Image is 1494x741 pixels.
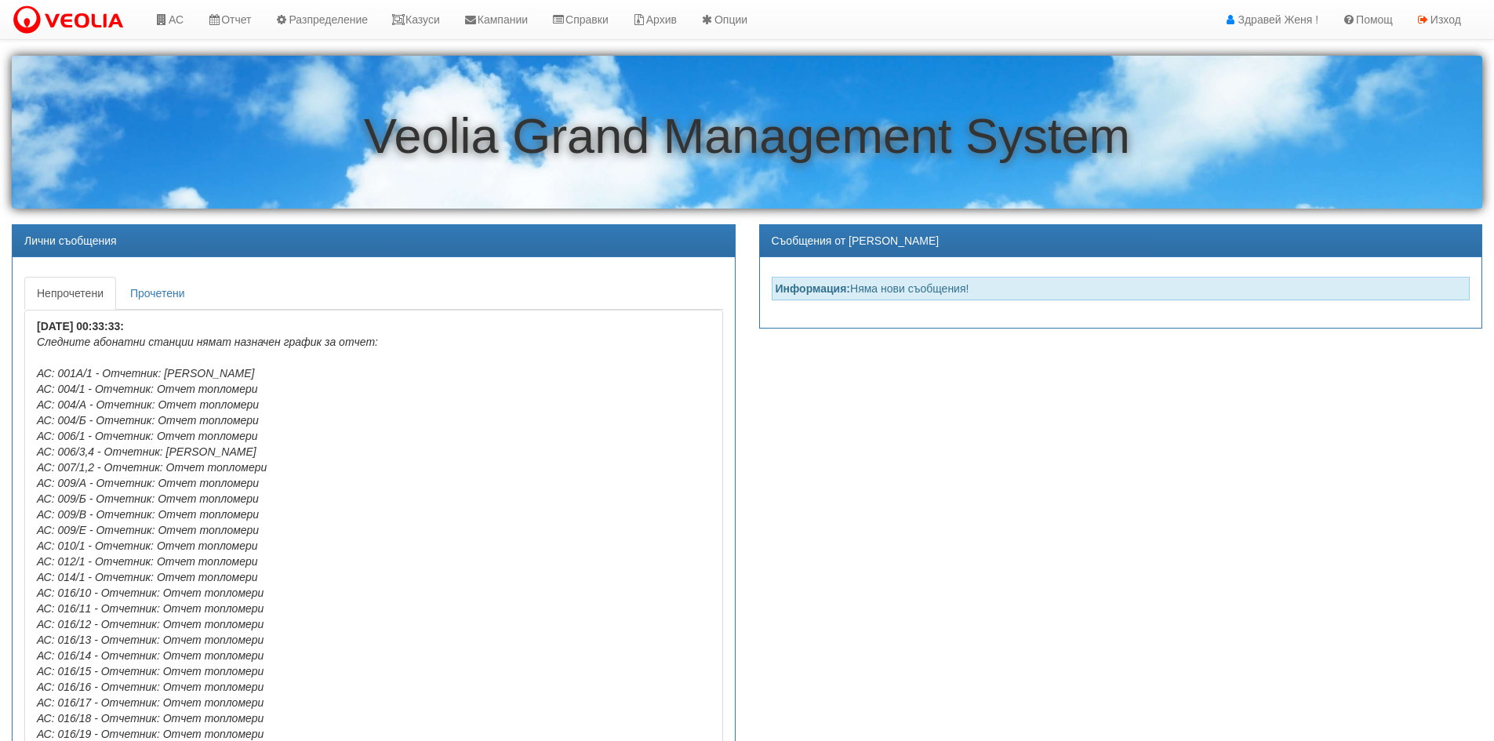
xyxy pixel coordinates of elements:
a: Непрочетени [24,277,116,310]
div: Няма нови съобщения! [772,277,1470,300]
b: [DATE] 00:33:33: [37,320,124,332]
div: Съобщения от [PERSON_NAME] [760,225,1482,257]
img: VeoliaLogo.png [12,4,131,37]
div: Лични съобщения [13,225,735,257]
a: Прочетени [118,277,198,310]
strong: Информация: [776,282,851,295]
h1: Veolia Grand Management System [12,109,1482,163]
